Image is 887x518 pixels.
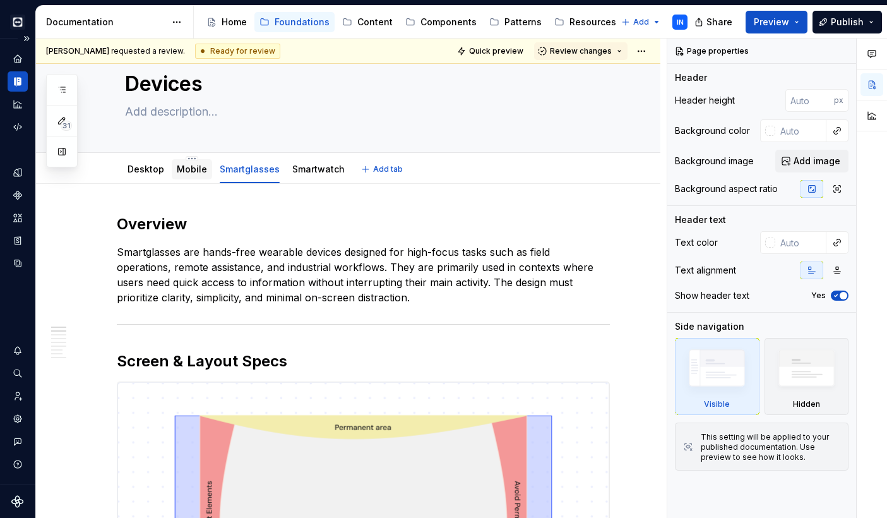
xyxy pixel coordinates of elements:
a: Home [8,49,28,69]
button: Preview [746,11,807,33]
div: Background aspect ratio [675,183,778,195]
input: Auto [785,89,834,112]
button: Review changes [534,42,628,60]
span: 31 [61,121,72,131]
div: Resources [569,16,616,28]
div: Header [675,71,707,84]
button: Add [617,13,665,31]
a: Components [400,12,482,32]
div: Header height [675,94,735,107]
button: Contact support [8,431,28,452]
div: Show header text [675,289,749,302]
span: [PERSON_NAME] [46,46,109,56]
a: Documentation [8,71,28,92]
a: Assets [8,208,28,228]
button: Add tab [357,160,408,178]
div: Desktop [122,155,169,182]
a: Content [337,12,398,32]
button: Add image [775,150,848,172]
div: This setting will be applied to your published documentation. Use preview to see how it looks. [701,432,840,462]
span: Publish [831,16,864,28]
span: Add [633,17,649,27]
svg: Supernova Logo [11,495,24,508]
h2: Screen & Layout Specs [117,351,610,371]
a: Analytics [8,94,28,114]
button: Search ⌘K [8,363,28,383]
div: Ready for review [195,44,280,59]
div: Mobile [172,155,212,182]
img: e3886e02-c8c5-455d-9336-29756fd03ba2.png [10,15,25,30]
a: Data sources [8,253,28,274]
a: Components [8,185,28,205]
p: Smartglasses are hands-free wearable devices designed for high-focus tasks such as field operatio... [117,244,610,305]
p: px [834,95,843,105]
a: Storybook stories [8,231,28,251]
a: Smartwatch [292,164,345,174]
input: Auto [775,119,826,142]
button: Share [688,11,741,33]
a: Home [201,12,252,32]
a: Smartglasses [220,164,280,174]
div: Visible [675,338,759,415]
span: Review changes [550,46,612,56]
button: Quick preview [453,42,529,60]
label: Yes [811,291,826,301]
div: Documentation [46,16,165,28]
div: Smartwatch [287,155,350,182]
a: Design tokens [8,162,28,183]
button: Expand sidebar [18,30,35,47]
a: Invite team [8,386,28,406]
div: Smartglasses [215,155,285,182]
div: Components [420,16,477,28]
a: Desktop [128,164,164,174]
div: Home [222,16,247,28]
div: Hidden [765,338,849,415]
a: Mobile [177,164,207,174]
span: Share [706,16,732,28]
a: Patterns [484,12,547,32]
input: Auto [775,231,826,254]
h2: Overview [117,214,610,234]
div: Patterns [504,16,542,28]
div: Text color [675,236,718,249]
a: Resources [549,12,621,32]
div: Header text [675,214,726,226]
textarea: Devices [122,69,600,99]
div: Page tree [201,9,615,35]
span: Add image [794,155,840,167]
div: Background image [675,155,754,167]
span: Preview [754,16,789,28]
div: Side navigation [675,320,744,333]
div: IN [677,17,684,27]
button: Publish [813,11,882,33]
div: Text alignment [675,264,736,277]
a: Code automation [8,117,28,137]
a: Settings [8,409,28,429]
div: Content [357,16,393,28]
span: requested a review. [46,46,185,56]
div: Background color [675,124,750,137]
span: Quick preview [469,46,523,56]
span: Add tab [373,164,403,174]
div: Hidden [793,399,820,409]
div: Foundations [275,16,330,28]
button: Notifications [8,340,28,361]
div: Visible [704,399,730,409]
a: Foundations [254,12,335,32]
